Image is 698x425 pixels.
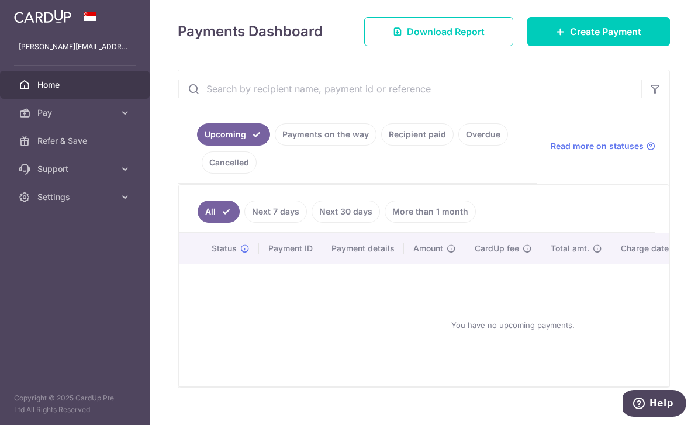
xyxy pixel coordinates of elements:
span: Create Payment [570,25,641,39]
a: Upcoming [197,123,270,146]
span: Support [37,163,115,175]
span: Refer & Save [37,135,115,147]
a: All [198,201,240,223]
a: Cancelled [202,151,257,174]
th: Payment ID [259,233,322,264]
a: Recipient paid [381,123,454,146]
iframe: Opens a widget where you can find more information [623,390,686,419]
span: Amount [413,243,443,254]
th: Payment details [322,233,404,264]
img: CardUp [14,9,71,23]
span: CardUp fee [475,243,519,254]
a: More than 1 month [385,201,476,223]
a: Payments on the way [275,123,376,146]
span: Status [212,243,237,254]
p: [PERSON_NAME][EMAIL_ADDRESS][DOMAIN_NAME] [19,41,131,53]
a: Next 7 days [244,201,307,223]
span: Charge date [621,243,669,254]
a: Next 30 days [312,201,380,223]
a: Download Report [364,17,513,46]
a: Create Payment [527,17,670,46]
span: Read more on statuses [551,140,644,152]
span: Download Report [407,25,485,39]
h4: Payments Dashboard [178,21,323,42]
span: Total amt. [551,243,589,254]
a: Overdue [458,123,508,146]
a: Read more on statuses [551,140,655,152]
input: Search by recipient name, payment id or reference [178,70,641,108]
span: Settings [37,191,115,203]
span: Pay [37,107,115,119]
span: Home [37,79,115,91]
